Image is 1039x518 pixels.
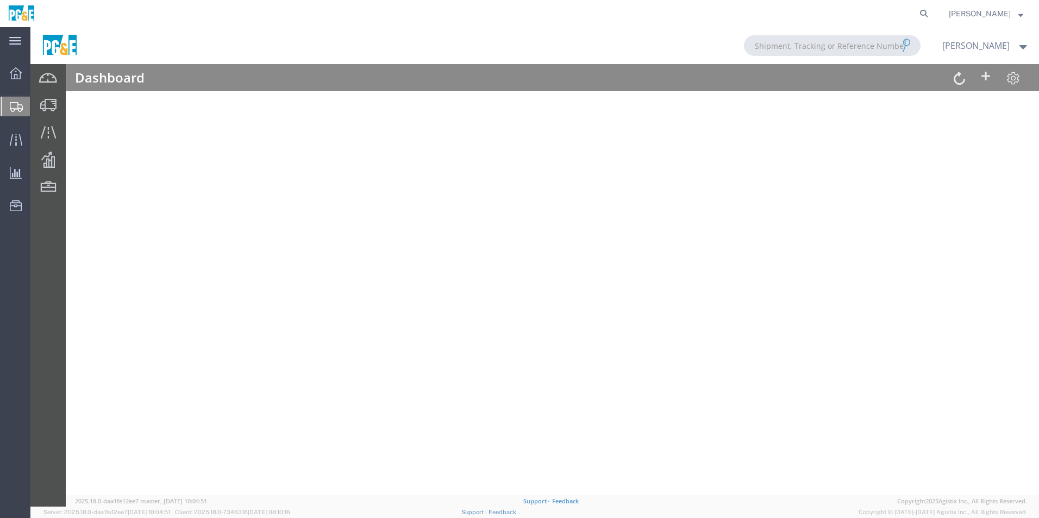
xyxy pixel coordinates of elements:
a: Feedback [489,509,516,515]
a: Support [461,509,489,515]
span: [DATE] 08:10:16 [248,509,290,515]
span: [DATE] 10:04:51 [128,509,170,515]
span: Brandon Reinhard [949,8,1011,20]
iframe: FS Legacy Container [30,27,1039,507]
img: logo [8,5,35,22]
span: Server: 2025.18.0-daa1fe12ee7 [43,509,170,515]
button: [PERSON_NAME] [948,7,1024,20]
span: Client: 2025.18.0-7346316 [175,509,290,515]
span: Copyright © [DATE]-[DATE] Agistix Inc., All Rights Reserved [859,508,1026,517]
